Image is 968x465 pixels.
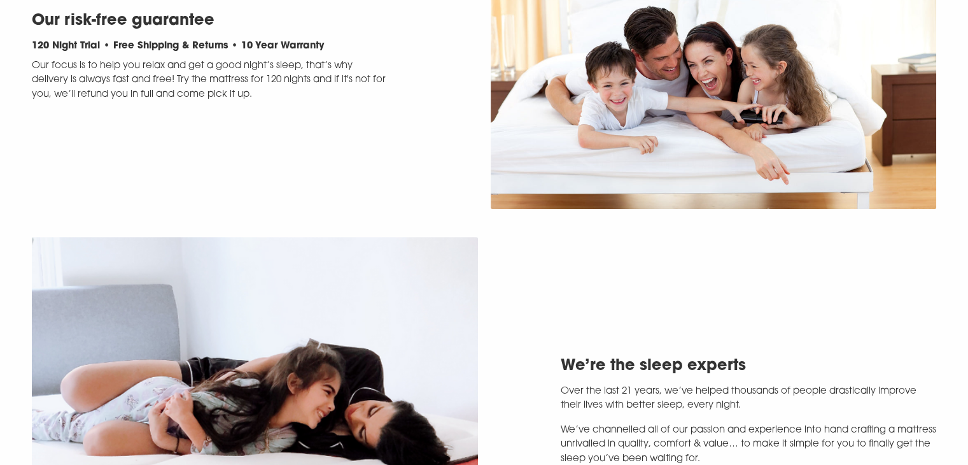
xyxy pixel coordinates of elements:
[561,385,937,413] p: Over the last 21 years, we’ve helped thousands of people drastically improve their lives with bet...
[32,8,389,34] h2: Our risk-free guarantee
[32,59,389,103] p: Our focus is to help you relax and get a good night’s sleep, that’s why delivery is always fast a...
[561,354,937,380] h2: We’re the sleep experts
[32,39,389,54] h4: 120 Night Trial • Free Shipping & Returns • 10 Year Warranty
